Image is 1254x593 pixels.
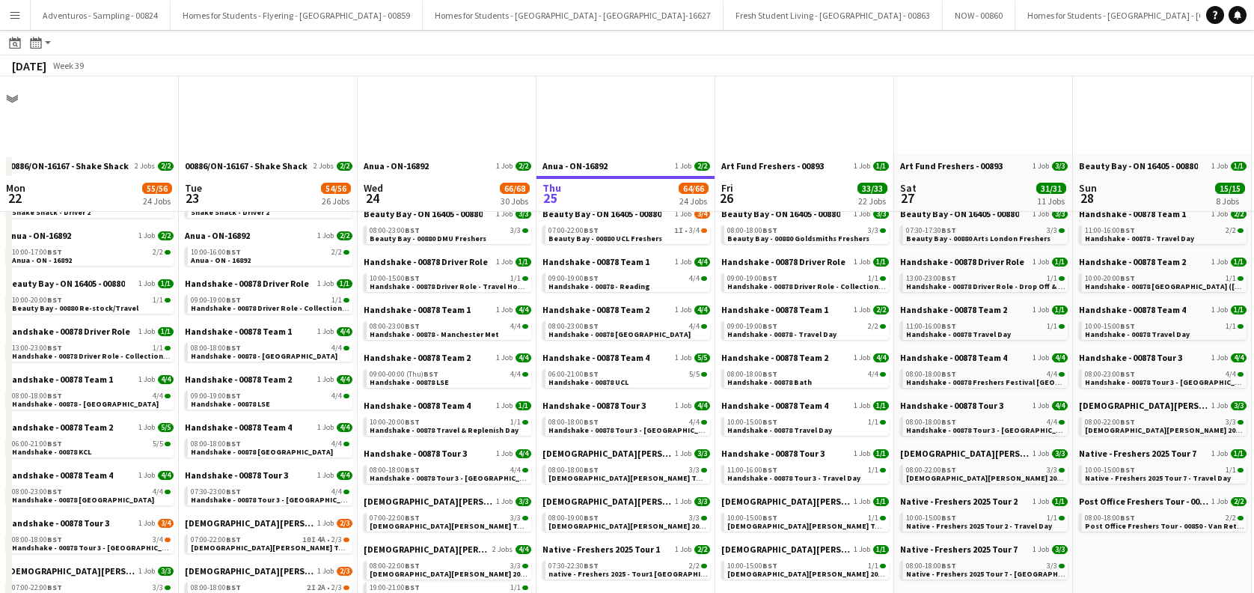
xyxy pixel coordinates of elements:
[548,227,707,234] div: •
[185,160,352,171] a: 00886/ON-16167 - Shake Shack2 Jobs2/2
[12,343,171,360] a: 13:00-23:00BST1/1Handshake - 00878 Driver Role - Collection & Drop Off
[900,352,1068,400] div: Handshake - 00878 Team 41 Job4/408:00-18:00BST4/4Handshake - 00878 Freshers Festival [GEOGRAPHIC_...
[900,352,1007,363] span: Handshake - 00878 Team 4
[337,231,352,240] span: 2/2
[542,304,710,315] a: Handshake - 00878 Team 21 Job4/4
[542,304,649,315] span: Handshake - 00878 Team 2
[1231,353,1247,362] span: 4/4
[1226,323,1236,330] span: 1/1
[868,371,878,378] span: 4/4
[548,225,707,243] a: 07:00-22:00BST1I•3/4Beauty Bay - 00880 UCL Freshers
[941,225,956,235] span: BST
[854,162,870,171] span: 1 Job
[727,321,886,338] a: 09:00-19:00BST2/2Handshake - 00878 - Travel Day
[138,279,155,288] span: 1 Job
[542,160,710,171] a: Anua - ON-168921 Job2/2
[331,344,342,352] span: 4/4
[542,352,710,400] div: Handshake - 00878 Team 41 Job5/506:00-21:00BST5/5Handshake - 00878 UCL
[1079,304,1247,352] div: Handshake - 00878 Team 41 Job1/110:00-15:00BST1/1Handshake - 00878 Travel Day
[6,326,174,337] a: Handshake - 00878 Driver Role1 Job1/1
[584,225,599,235] span: BST
[721,352,889,400] div: Handshake - 00878 Team 21 Job4/408:00-18:00BST4/4Handshake - 00878 Bath
[370,282,529,291] span: Handshake - 00878 Driver Role - Travel Home
[1085,275,1135,282] span: 10:00-20:00
[516,305,531,314] span: 4/4
[138,327,155,336] span: 1 Job
[1211,305,1228,314] span: 1 Job
[185,326,292,337] span: Handshake - 00878 Team 1
[1033,258,1049,267] span: 1 Job
[854,353,870,362] span: 1 Job
[900,304,1068,352] div: Handshake - 00878 Team 21 Job1/111:00-16:00BST1/1Handshake - 00878 Travel Day
[510,323,521,330] span: 4/4
[317,327,334,336] span: 1 Job
[900,208,1019,219] span: Beauty Bay - ON 16405 - 00880
[873,258,889,267] span: 1/1
[370,369,528,386] a: 09:00-00:00 (Thu)BST4/4Handshake - 00878 LSE
[370,227,420,234] span: 08:00-23:00
[1085,273,1244,291] a: 10:00-20:00BST1/1Handshake - 00878 [GEOGRAPHIC_DATA] ([GEOGRAPHIC_DATA]) & Travel to Hotel
[1231,258,1247,267] span: 1/1
[1079,304,1247,315] a: Handshake - 00878 Team 41 Job1/1
[762,225,777,235] span: BST
[542,256,710,304] div: Handshake - 00878 Team 11 Job4/409:00-19:00BST4/4Handshake - 00878 - Reading
[185,160,352,230] div: 00886/ON-16167 - Shake Shack2 Jobs2/207:00-22:00BST1/1Shake Shack - Driver 107:00-22:00BST1/1Shak...
[1052,305,1068,314] span: 1/1
[364,256,531,267] a: Handshake - 00878 Driver Role1 Job1/1
[584,321,599,331] span: BST
[171,1,423,30] button: Homes for Students - Flyering - [GEOGRAPHIC_DATA] - 00859
[12,255,72,265] span: Anua - ON - 16892
[1085,225,1244,243] a: 11:00-16:00BST2/2Handshake - 00878 - Travel Day
[548,282,650,291] span: Handshake - 00878 - Reading
[364,352,531,400] div: Handshake - 00878 Team 21 Job4/409:00-00:00 (Thu)BST4/4Handshake - 00878 LSE
[331,249,342,256] span: 2/2
[548,273,707,291] a: 09:00-19:00BST4/4Handshake - 00878 - Reading
[6,230,174,278] div: Anua - ON-168921 Job2/210:00-17:00BST2/2Anua - ON - 16892
[191,343,349,360] a: 08:00-18:00BST4/4Handshake - 00878 - [GEOGRAPHIC_DATA]
[1079,160,1247,208] div: Beauty Bay - ON 16405 - 008801 Job1/110:00-15:00BST1/1Beauty Bay - 00880 Travel
[6,326,174,374] div: Handshake - 00878 Driver Role1 Job1/113:00-23:00BST1/1Handshake - 00878 Driver Role - Collection ...
[1047,227,1057,234] span: 3/3
[854,258,870,267] span: 1 Job
[1120,273,1135,283] span: BST
[727,234,869,243] span: Beauty Bay - 00880 Goldsmiths Freshers
[694,162,710,171] span: 2/2
[542,208,710,219] a: Beauty Bay - ON 16405 - 008801 Job3/4
[1079,352,1182,363] span: Handshake - 00878 Tour 3
[1226,275,1236,282] span: 1/1
[317,231,334,240] span: 1 Job
[496,210,513,219] span: 1 Job
[542,160,608,171] span: Anua - ON-16892
[226,295,241,305] span: BST
[1052,353,1068,362] span: 4/4
[900,208,1068,256] div: Beauty Bay - ON 16405 - 008801 Job3/307:30-17:30BST3/3Beauty Bay - 00880 Arts London Freshers
[47,247,62,257] span: BST
[1085,369,1244,386] a: 08:00-23:00BST4/4Handshake - 00878 Tour 3 - [GEOGRAPHIC_DATA] Freshers Day 2
[721,160,889,208] div: Art Fund Freshers - 008931 Job1/110:00-20:00BST1/1Art Fund Freshers - 00893 - Collection Day
[47,295,62,305] span: BST
[1047,323,1057,330] span: 1/1
[721,352,889,363] a: Handshake - 00878 Team 21 Job4/4
[364,304,531,315] a: Handshake - 00878 Team 11 Job4/4
[906,371,956,378] span: 08:00-18:00
[496,305,513,314] span: 1 Job
[191,303,381,313] span: Handshake - 00878 Driver Role - Collection & Drop Off
[337,279,352,288] span: 1/1
[873,162,889,171] span: 1/1
[689,227,700,234] span: 3/4
[548,369,707,386] a: 06:00-21:00BST5/5Handshake - 00878 UCL
[694,353,710,362] span: 5/5
[727,323,777,330] span: 09:00-19:00
[191,255,251,265] span: Anua - ON - 16892
[135,162,155,171] span: 2 Jobs
[1047,275,1057,282] span: 1/1
[12,303,138,313] span: Beauty Bay - 00880 Re-stock/Travel
[548,323,599,330] span: 08:00-23:00
[1120,321,1135,331] span: BST
[364,352,471,363] span: Handshake - 00878 Team 2
[516,258,531,267] span: 1/1
[584,369,599,379] span: BST
[1079,304,1186,315] span: Handshake - 00878 Team 4
[1085,234,1194,243] span: Handshake - 00878 - Travel Day
[496,162,513,171] span: 1 Job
